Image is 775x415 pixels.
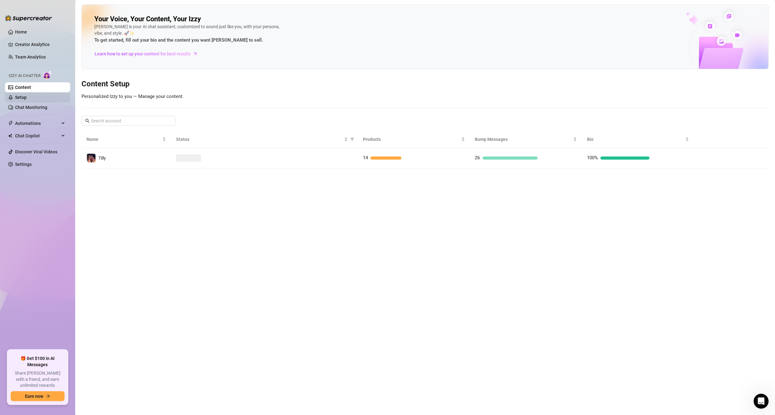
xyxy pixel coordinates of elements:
[15,29,27,34] a: Home
[95,50,191,57] span: Learn how to set up your content for best results
[96,82,120,95] div: Pricing
[587,155,598,161] span: 100%
[70,203,117,216] button: I still need help :(
[5,100,120,199] div: Ella says…
[94,23,282,44] div: [PERSON_NAME] is your AI chat assistant, customized to sound just like you, with your persona, vi...
[85,119,90,123] span: search
[587,136,684,143] span: Bio
[4,3,16,14] button: go back
[15,39,65,49] a: Creator Analytics
[15,105,47,110] a: Chat Monitoring
[470,131,582,148] th: Bump Messages
[11,356,65,368] span: 🎁 Get $100 in AI Messages
[98,3,110,14] button: Home
[171,131,358,148] th: Status
[87,154,96,162] img: Tilly
[94,49,202,59] a: Learn how to set up your content for best results
[10,61,98,73] div: To use Izzy, you’ll need AI credits. I can walk you through how to get them!
[15,95,27,100] a: Setup
[94,42,115,48] div: AI Credits
[11,391,65,401] button: Earn nowarrow-right
[89,38,120,52] div: AI Credits
[94,15,201,23] h2: Your Voice, Your Content, Your Izzy
[91,117,167,124] input: Search account
[350,137,354,141] span: filter
[15,118,60,128] span: Automations
[15,131,60,141] span: Chat Copilot
[81,131,171,148] th: Name
[15,85,31,90] a: Content
[671,5,768,69] img: ai-chatter-content-library-cLFOSyPT.png
[98,156,106,161] span: Tilly
[15,54,46,59] a: Team Analytics
[754,394,769,409] iframe: Intercom live chat
[81,94,184,99] span: Personalized Izzy to you — Manage your content.
[192,51,198,57] span: arrow-right
[46,394,50,398] span: arrow-right
[582,131,694,148] th: Bio
[5,57,120,82] div: Ella says…
[81,79,769,89] h3: Content Setup
[25,394,43,399] span: Earn now
[24,203,71,216] button: Got it, thank you!
[15,162,32,167] a: Settings
[5,38,120,57] div: Tilly says…
[43,70,53,79] img: AI Chatter
[9,73,40,79] span: Izzy AI Chatter
[15,149,57,154] a: Discover Viral Videos
[86,136,161,143] span: Name
[5,100,103,192] div: Great question! The price depends on the number of messages you choose and the percentage of AI-g...
[94,37,263,43] strong: To get started, fill out your bio and the content you want [PERSON_NAME] to sell.
[110,3,121,14] div: Close
[5,57,103,77] div: To use Izzy, you’ll need AI credits. I can walk you through how to get them!
[18,3,28,13] img: Profile image for Ella
[176,136,343,143] span: Status
[10,129,92,140] b: 'Select Package'
[20,129,52,134] a: billing settings
[358,131,470,148] th: Products
[11,370,65,389] span: Share [PERSON_NAME] with a friend, and earn unlimited rewards
[101,85,115,92] div: Pricing
[363,136,460,143] span: Products
[8,121,13,126] span: thunderbolt
[5,82,120,100] div: Tilly says…
[363,155,368,161] span: 14
[10,104,98,141] div: Great question! The price depends on the number of messages you choose and the percentage of AI-g...
[475,136,572,143] span: Bump Messages
[8,134,12,138] img: Chat Copilot
[5,15,52,21] img: logo-BBDzfeDw.svg
[475,155,480,161] span: 26
[30,6,71,11] h1: [PERSON_NAME]
[349,135,355,144] span: filter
